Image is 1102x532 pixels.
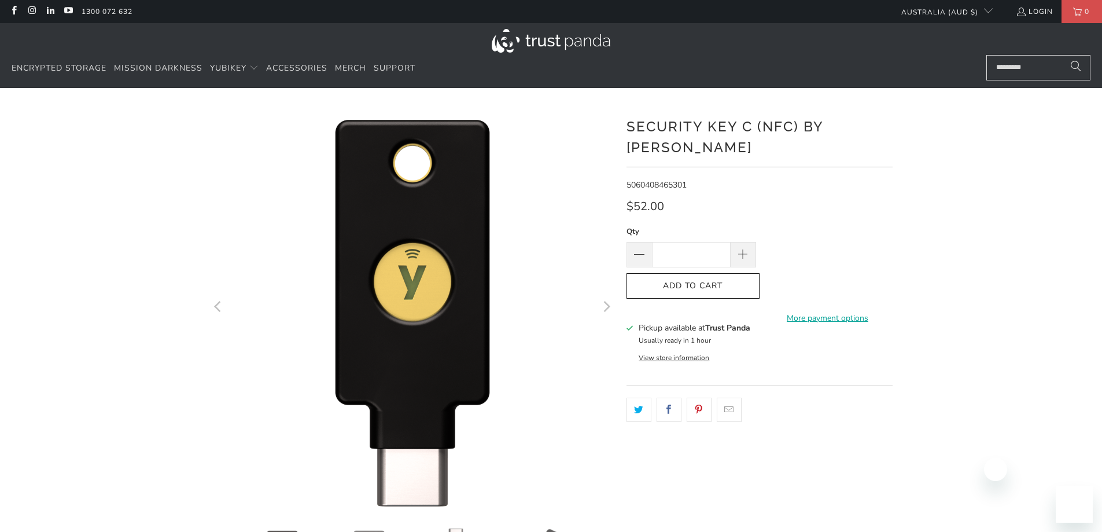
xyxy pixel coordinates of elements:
[63,7,73,16] a: Trust Panda Australia on YouTube
[12,63,106,74] span: Encrypted Storage
[626,179,687,190] span: 5060408465301
[266,55,327,82] a: Accessories
[639,322,750,334] h3: Pickup available at
[626,225,756,238] label: Qty
[626,199,664,214] span: $52.00
[763,312,893,325] a: More payment options
[639,336,711,345] small: Usually ready in 1 hour
[45,7,55,16] a: Trust Panda Australia on LinkedIn
[657,398,681,422] a: Share this on Facebook
[82,5,132,18] a: 1300 072 632
[639,281,747,291] span: Add to Cart
[12,55,106,82] a: Encrypted Storage
[639,353,709,362] button: View store information
[626,398,651,422] a: Share this on Twitter
[9,7,19,16] a: Trust Panda Australia on Facebook
[492,29,610,53] img: Trust Panda Australia
[374,63,415,74] span: Support
[1056,486,1093,523] iframe: Button to launch messaging window
[210,63,246,74] span: YubiKey
[374,55,415,82] a: Support
[114,63,202,74] span: Mission Darkness
[266,63,327,74] span: Accessories
[210,55,259,82] summary: YubiKey
[12,55,415,82] nav: Translation missing: en.navigation.header.main_nav
[597,105,616,511] button: Next
[717,398,742,422] a: Email this to a friend
[210,105,615,511] a: Security Key C (NFC) by Yubico - Trust Panda
[335,63,366,74] span: Merch
[1062,55,1090,80] button: Search
[626,114,893,158] h1: Security Key C (NFC) by [PERSON_NAME]
[114,55,202,82] a: Mission Darkness
[984,458,1007,481] iframe: Close message
[986,55,1090,80] input: Search...
[209,105,228,511] button: Previous
[1016,5,1053,18] a: Login
[626,273,760,299] button: Add to Cart
[27,7,36,16] a: Trust Panda Australia on Instagram
[687,398,712,422] a: Share this on Pinterest
[705,322,750,333] b: Trust Panda
[335,55,366,82] a: Merch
